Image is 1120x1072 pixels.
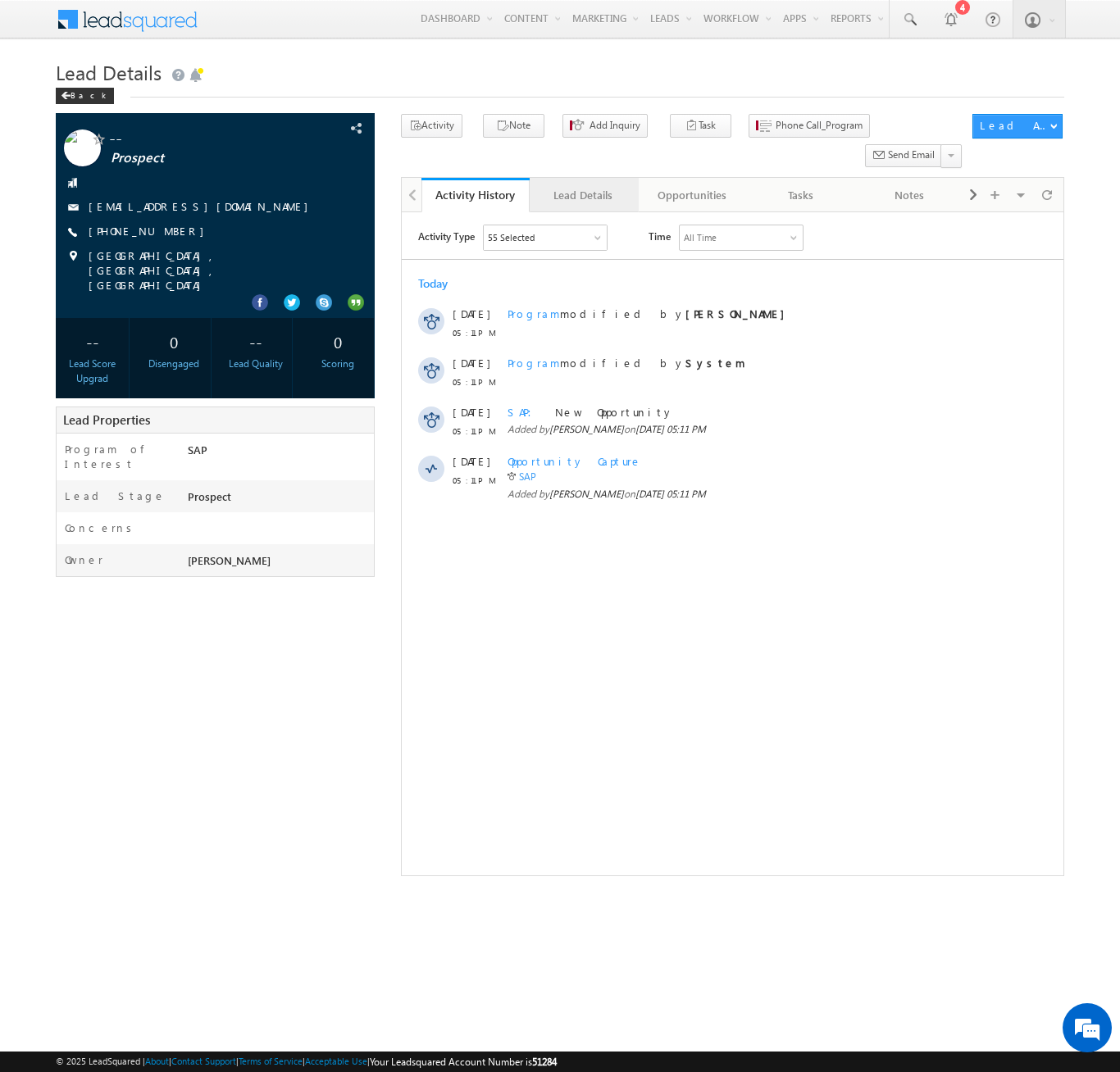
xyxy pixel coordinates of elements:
[56,87,122,101] a: Back
[117,258,134,270] a: SAP
[282,18,315,33] div: All Time
[51,242,88,257] span: [DATE]
[421,178,530,212] a: Activity History
[56,59,162,85] span: Lead Details
[760,185,840,205] div: Tasks
[16,12,73,37] span: Activity Type
[145,1056,169,1066] a: About
[51,143,88,158] span: [DATE]
[60,357,125,386] div: Lead Score Upgrad
[111,150,307,166] span: Prospect
[868,185,949,205] div: Notes
[106,242,240,256] span: Opportunity Capture
[865,144,942,168] button: Send Email
[82,13,205,38] div: Sales Activity,Program,Email Bounced,Email Link Clicked,Email Marked Spam & 50 more..
[234,211,304,223] span: [DATE] 05:11 PM
[776,118,863,133] span: Phone Call_Program
[305,357,370,371] div: Scoring
[142,357,207,371] div: Disengaged
[142,326,207,357] div: 0
[305,1056,367,1066] a: Acceptable Use
[562,114,648,138] button: Add Inquiry
[543,185,623,205] div: Lead Details
[171,1056,236,1066] a: Contact Support
[224,326,289,357] div: --
[224,357,289,371] div: Lead Quality
[65,442,171,471] label: Program of Interest
[148,275,222,288] span: [PERSON_NAME]
[106,143,344,158] span: modified by
[51,193,88,207] span: [DATE]
[184,488,374,511] div: Prospect
[855,178,963,212] a: Notes
[51,94,88,109] span: [DATE]
[532,1056,557,1068] span: 51284
[51,211,100,226] span: 05:11 PM
[106,143,158,157] span: Program
[89,199,316,213] a: [EMAIL_ADDRESS][DOMAIN_NAME]
[89,224,212,240] span: [PHONE_NUMBER]
[106,94,158,108] span: Program
[888,148,935,162] span: Send Email
[590,118,640,133] span: Add Inquiry
[434,187,517,202] div: Activity History
[148,211,222,223] span: [PERSON_NAME]
[63,411,150,428] span: Lead Properties
[106,94,391,109] span: modified by
[530,178,638,212] a: Lead Details
[106,210,590,225] span: Added by on
[652,185,732,205] div: Opportunities
[747,178,855,212] a: Tasks
[370,1056,557,1068] span: Your Leadsquared Account Number is
[65,552,103,567] label: Owner
[234,275,304,288] span: [DATE] 05:11 PM
[51,261,100,275] span: 05:11 PM
[153,193,272,207] span: New Opportunity
[239,1056,303,1066] a: Terms of Service
[86,18,133,33] div: 55 Selected
[56,1054,557,1070] span: © 2025 LeadSquared | | | | |
[639,178,747,212] a: Opportunities
[16,64,70,79] div: Today
[184,442,374,465] div: SAP
[109,129,306,146] span: --
[106,275,590,289] span: Added by on
[65,488,166,503] label: Lead Stage
[60,326,125,357] div: --
[749,114,870,138] button: Phone Call_Program
[65,520,138,535] label: Concerns
[284,143,344,157] strong: System
[51,162,100,177] span: 05:11 PM
[247,12,269,37] span: Time
[56,88,114,104] div: Back
[284,94,391,108] strong: [PERSON_NAME]
[305,326,370,357] div: 0
[483,114,544,138] button: Note
[980,118,1049,133] div: Lead Actions
[972,114,1063,139] button: Lead Actions
[64,129,101,172] img: Profile photo
[51,113,100,128] span: 05:11 PM
[89,248,345,293] span: [GEOGRAPHIC_DATA], [GEOGRAPHIC_DATA], [GEOGRAPHIC_DATA]
[670,114,731,138] button: Task
[188,553,271,567] span: [PERSON_NAME]
[401,114,462,138] button: Activity
[106,193,140,207] span: SAP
